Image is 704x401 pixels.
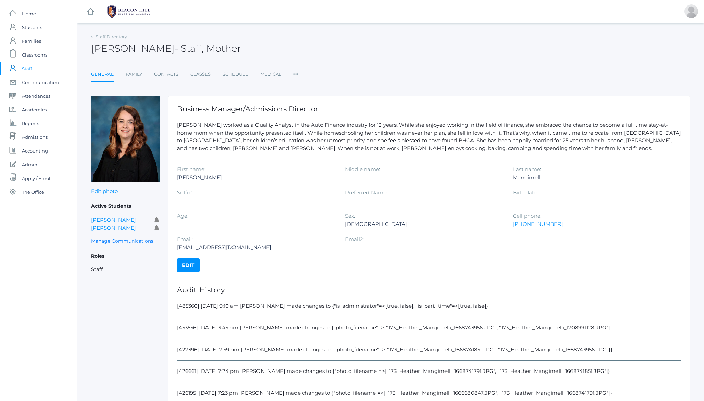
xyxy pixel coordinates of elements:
[513,221,563,227] a: [PHONE_NUMBER]
[103,3,154,20] img: 1_BHCALogos-05.png
[22,144,48,158] span: Accounting
[177,286,681,294] h1: Audit History
[22,21,42,34] span: Students
[177,212,188,219] label: Age:
[345,220,503,228] div: [DEMOGRAPHIC_DATA]
[154,217,160,222] i: Receives communications for this student
[154,225,160,230] i: Receives communications for this student
[345,236,364,242] label: Email2:
[513,166,541,172] label: Last name:
[177,367,681,382] div: [426661] [DATE] 7:24 pm [PERSON_NAME] made changes to {"photo_filename"=>["173_Heather_Mangimelli...
[22,130,48,144] span: Admissions
[154,68,178,81] a: Contacts
[22,103,47,117] span: Academics
[22,7,36,21] span: Home
[91,251,160,262] h5: Roles
[96,34,127,39] a: Staff Directory
[91,224,136,231] a: [PERSON_NAME]
[345,212,355,219] label: Sex:
[22,117,39,130] span: Reports
[22,171,52,185] span: Apply / Enroll
[190,68,211,81] a: Classes
[513,173,671,182] div: Mangimelli
[177,302,681,317] div: [485360] [DATE] 9:10 am [PERSON_NAME] made changes to {"is_administrator"=>[true, false], "is_par...
[513,212,541,219] label: Cell phone:
[177,121,681,152] p: [PERSON_NAME] worked as a Quality Analyst in the Auto Finance industry for 12 years. While she en...
[175,42,241,54] span: - Staff, Mother
[177,166,205,172] label: First name:
[177,189,192,196] label: Suffix:
[91,188,118,194] a: Edit photo
[177,258,200,272] a: Edit
[91,237,153,245] a: Manage Communications
[22,89,50,103] span: Attendances
[177,105,681,113] h1: Business Manager/Admissions Director
[177,324,681,339] div: [453556] [DATE] 3:45 pm [PERSON_NAME] made changes to {"photo_filename"=>["173_Heather_Mangimelli...
[126,68,142,81] a: Family
[345,166,380,172] label: Middle name:
[91,68,114,82] a: General
[22,62,32,75] span: Staff
[223,68,248,81] a: Schedule
[260,68,281,81] a: Medical
[91,217,136,223] a: [PERSON_NAME]
[91,96,160,182] img: Heather Mangimelli
[91,43,241,54] h2: [PERSON_NAME]
[91,266,160,274] li: Staff
[22,185,44,199] span: The Office
[22,48,47,62] span: Classrooms
[513,189,538,196] label: Birthdate:
[177,173,335,182] div: [PERSON_NAME]
[22,34,41,48] span: Families
[22,75,59,89] span: Communication
[177,346,681,361] div: [427396] [DATE] 7:59 pm [PERSON_NAME] made changes to {"photo_filename"=>["173_Heather_Mangimelli...
[22,158,37,171] span: Admin
[177,236,193,242] label: Email:
[91,200,160,212] h5: Active Students
[684,4,698,18] div: Jason Roberts
[177,243,335,252] div: [EMAIL_ADDRESS][DOMAIN_NAME]
[345,189,388,196] label: Preferred Name:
